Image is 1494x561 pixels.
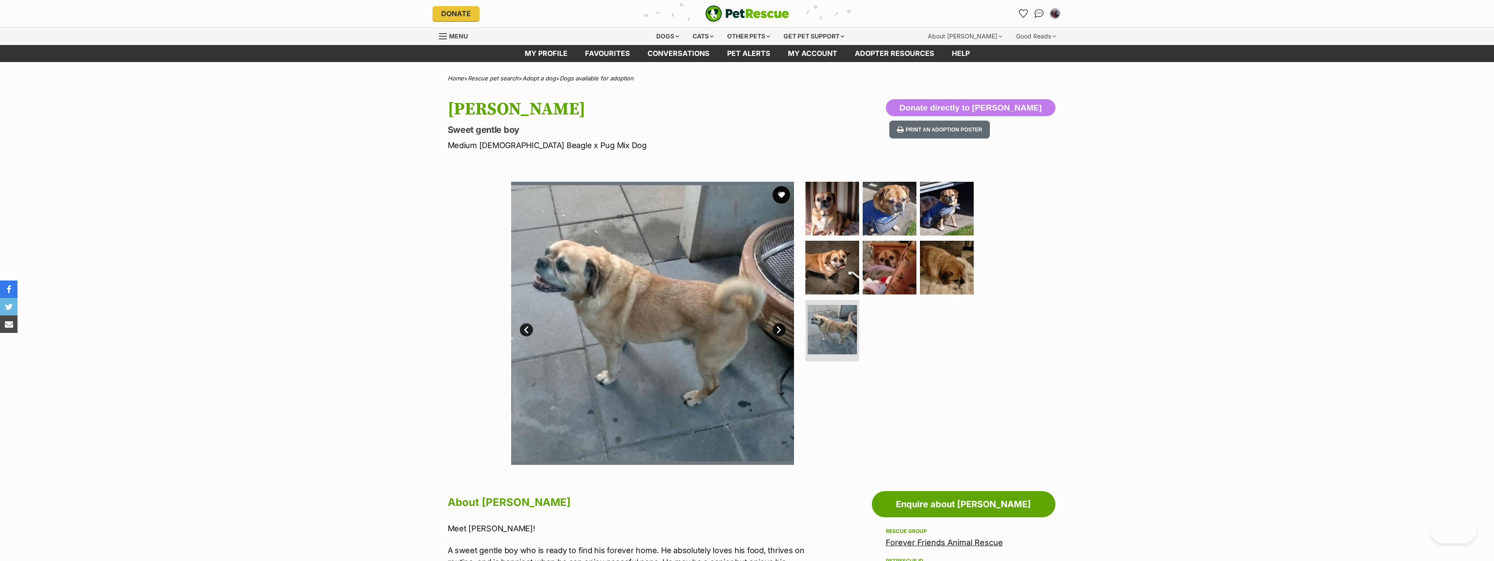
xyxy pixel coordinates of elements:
a: Help [943,45,979,62]
a: Home [448,75,464,82]
div: Good Reads [1010,28,1062,45]
ul: Account quick links [1017,7,1062,21]
img: Photo of Vinnie [863,241,916,294]
a: Rescue pet search [468,75,519,82]
img: Nina lenk profile pic [1051,9,1059,18]
span: Menu [449,32,468,40]
div: > > > [426,75,1069,82]
a: Favourites [1017,7,1031,21]
a: Forever Friends Animal Rescue [886,538,1003,547]
a: Enquire about [PERSON_NAME] [872,491,1055,517]
img: Photo of Vinnie [805,241,859,294]
a: PetRescue [705,5,789,22]
a: Favourites [576,45,639,62]
a: Pet alerts [718,45,779,62]
img: Photo of Vinnie [808,305,857,354]
a: Adopt a dog [522,75,556,82]
img: Photo of Vinnie [805,182,859,235]
a: Prev [520,323,533,336]
a: Conversations [1032,7,1046,21]
img: Photo of Vinnie [863,182,916,235]
p: Sweet gentle boy [448,124,818,136]
img: Photo of Vinnie [920,241,974,294]
button: favourite [773,186,790,204]
h1: [PERSON_NAME] [448,99,818,119]
p: Medium [DEMOGRAPHIC_DATA] Beagle x Pug Mix Dog [448,139,818,151]
p: Meet [PERSON_NAME]! [448,523,809,534]
a: My profile [516,45,576,62]
a: My account [779,45,846,62]
a: Dogs available for adoption [560,75,634,82]
div: Other pets [721,28,776,45]
div: Get pet support [777,28,850,45]
div: Rescue group [886,528,1041,535]
a: Adopter resources [846,45,943,62]
img: Photo of Vinnie [920,182,974,235]
button: My account [1048,7,1062,21]
a: conversations [639,45,718,62]
a: Menu [439,28,474,43]
button: Donate directly to [PERSON_NAME] [886,99,1055,117]
div: Cats [686,28,720,45]
img: chat-41dd97257d64d25036548639549fe6c8038ab92f7586957e7f3b1b290dea8141.svg [1034,9,1044,18]
h2: About [PERSON_NAME] [448,493,809,512]
a: Donate [432,6,480,21]
a: Next [773,323,786,336]
img: Photo of Vinnie [511,182,794,465]
div: About [PERSON_NAME] [922,28,1008,45]
iframe: Help Scout Beacon - Open [1431,517,1477,544]
div: Dogs [650,28,685,45]
button: Print an adoption poster [889,121,990,139]
img: logo-e224e6f780fb5917bec1dbf3a21bbac754714ae5b6737aabdf751b685950b380.svg [705,5,789,22]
